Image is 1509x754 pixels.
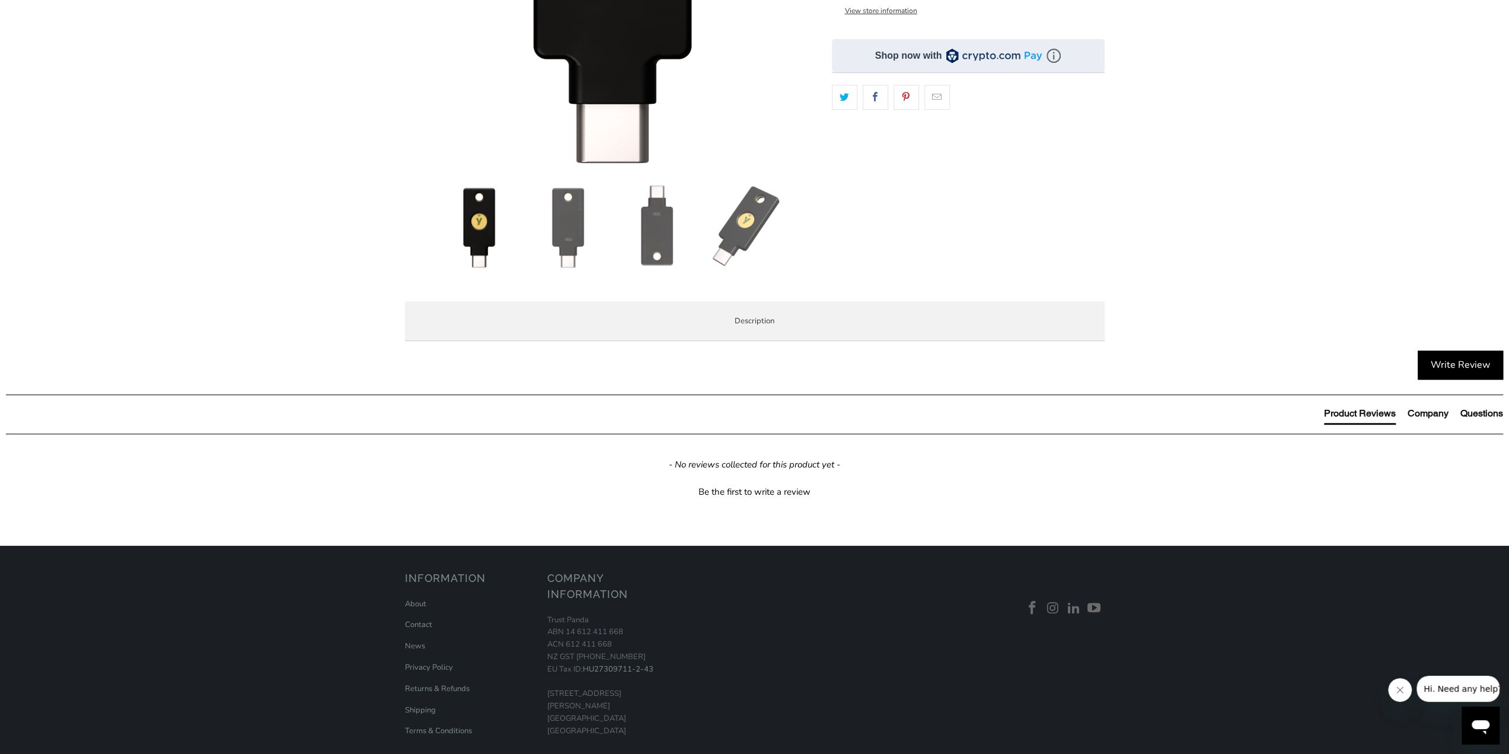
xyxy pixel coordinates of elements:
a: Share this on Facebook [863,85,888,110]
a: News [405,641,425,651]
a: Returns & Refunds [405,683,470,694]
div: Reviews Tabs [1324,407,1503,431]
iframe: Reviews Widget [832,131,1105,170]
a: HU27309711-2-43 [583,664,653,675]
a: Trust Panda Australia on LinkedIn [1065,601,1083,616]
a: Trust Panda Australia on Instagram [1044,601,1062,616]
a: Privacy Policy [405,662,453,673]
em: - No reviews collected for this product yet - [669,459,840,471]
a: Email this to a friend [924,85,950,110]
a: Shipping [405,705,436,715]
iframe: Button to launch messaging window [1462,707,1500,745]
a: Share this on Pinterest [894,85,919,110]
div: Company [1408,407,1449,420]
div: Write Review [1418,351,1503,380]
div: Be the first to write a review [6,483,1503,498]
a: About [405,599,426,609]
label: Description [405,301,1105,341]
div: Be the first to write a review [698,486,811,498]
img: Security Key C (NFC) by Yubico - Trust Panda [615,185,698,268]
a: Trust Panda Australia on YouTube [1086,601,1103,616]
img: Security Key C (NFC) by Yubico - Trust Panda [438,185,521,268]
a: Terms & Conditions [405,726,472,736]
p: Trust Panda ABN 14 612 411 668 ACN 612 411 668 NZ GST [PHONE_NUMBER] EU Tax ID: [STREET_ADDRESS][... [547,614,678,737]
div: Product Reviews [1324,407,1396,420]
iframe: Close message [1388,678,1412,702]
img: Security Key C (NFC) by Yubico - Trust Panda [704,185,787,268]
a: Share this on Twitter [832,85,857,110]
iframe: Message from company [1417,676,1500,702]
img: Security Key C (NFC) by Yubico - Trust Panda [527,185,610,268]
a: Trust Panda Australia on Facebook [1024,601,1042,616]
div: Shop now with [875,49,942,62]
a: Contact [405,619,432,630]
div: Questions [1460,407,1503,420]
span: Hi. Need any help? [7,8,85,18]
button: View store information [844,6,917,15]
